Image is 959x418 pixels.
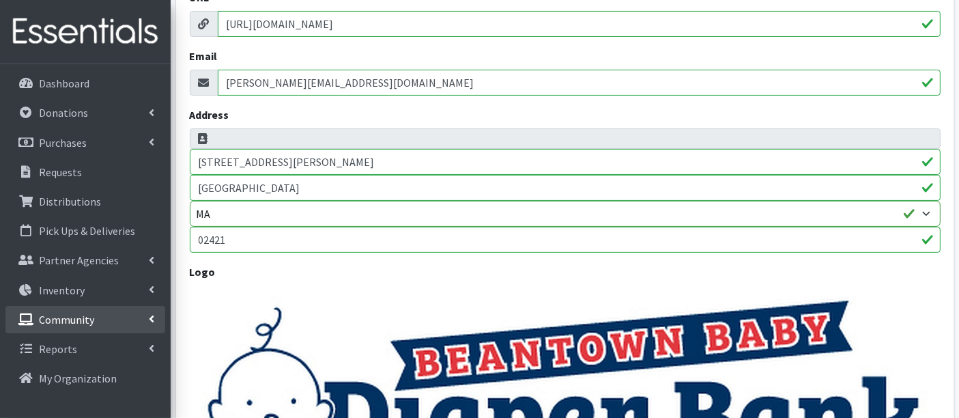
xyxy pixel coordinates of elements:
label: Email [190,48,218,64]
input: http://www.example.com [218,11,941,37]
input: zipcode [190,227,941,253]
p: Partner Agencies [39,253,119,267]
a: Partner Agencies [5,247,165,274]
p: Pick Ups & Deliveries [39,224,135,238]
p: Purchases [39,136,87,150]
p: Distributions [39,195,101,208]
input: street [190,149,941,175]
a: Dashboard [5,70,165,97]
a: Reports [5,335,165,363]
a: My Organization [5,365,165,392]
a: Inventory [5,277,165,304]
img: HumanEssentials [5,9,165,55]
p: Dashboard [39,76,89,90]
a: Donations [5,99,165,126]
p: My Organization [39,372,117,385]
a: Distributions [5,188,165,215]
input: city [190,175,941,201]
p: Requests [39,165,82,179]
p: Reports [39,342,77,356]
a: Community [5,306,165,333]
p: Donations [39,106,88,120]
a: Pick Ups & Deliveries [5,217,165,245]
label: Address [190,107,229,123]
a: Purchases [5,129,165,156]
label: Logo [190,264,216,280]
a: Requests [5,158,165,186]
p: Inventory [39,283,85,297]
p: Community [39,313,94,326]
